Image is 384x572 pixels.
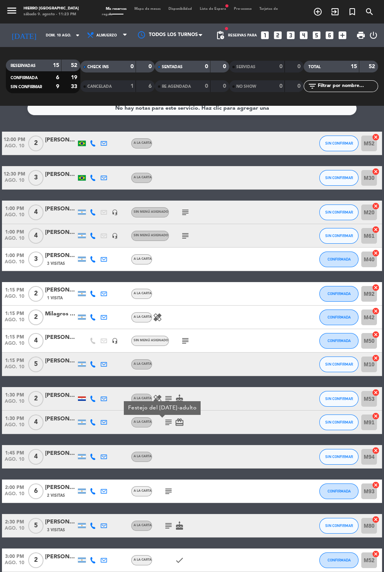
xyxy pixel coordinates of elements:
strong: 0 [130,64,134,69]
span: Sin menú asignado [134,339,168,342]
strong: 15 [53,63,59,68]
div: sábado 9. agosto - 11:23 PM [24,12,79,18]
span: 1:30 PM [2,413,27,422]
span: CONFIRMADA [328,558,351,562]
span: A la carta [134,141,152,145]
i: subject [181,208,190,217]
i: cancel [372,516,380,523]
span: 4 [28,449,43,465]
span: CHECK INS [87,65,109,69]
strong: 6 [149,83,153,89]
span: Sin menú asignado [134,234,168,237]
i: cancel [372,133,380,141]
i: subject [164,394,173,404]
span: ago. 10 [2,526,27,535]
span: Almuerzo [96,33,117,38]
strong: 0 [205,64,208,69]
i: cancel [372,447,380,454]
span: A la carta [134,257,152,261]
span: 1:45 PM [2,448,27,457]
span: SIN CONFIRMAR [325,362,353,366]
button: CONFIRMADA [319,252,359,267]
span: 6 [28,483,43,499]
span: fiber_manual_record [224,26,229,31]
span: 2 [28,136,43,151]
i: cancel [372,307,380,315]
i: menu [6,5,18,16]
button: SIN CONFIRMAR [319,518,359,534]
span: TOTAL [308,65,321,69]
strong: 0 [205,83,208,89]
strong: 19 [71,75,79,80]
span: SIN CONFIRMAR [325,210,353,214]
span: 3:00 PM [2,551,27,560]
button: SIN CONFIRMAR [319,228,359,244]
span: 2:00 PM [2,482,27,491]
i: cancel [372,389,380,396]
i: subject [164,521,173,530]
i: looks_one [260,30,270,40]
strong: 1 [130,83,134,89]
span: ago. 10 [2,212,27,221]
span: 4 [28,228,43,244]
span: Reservas para [228,33,257,38]
span: ago. 10 [2,491,27,500]
strong: 6 [56,75,59,80]
span: RESERVADAS [11,64,36,68]
i: subject [181,336,190,346]
strong: 33 [71,84,79,89]
span: print [356,31,366,40]
span: CONFIRMADA [328,315,351,319]
i: subject [181,231,190,241]
span: 3 Visitas [47,527,65,533]
span: ago. 10 [2,364,27,373]
span: CONFIRMADA [328,338,351,343]
button: CONFIRMADA [319,483,359,499]
span: CONFIRMADA [328,291,351,296]
i: cake [175,394,184,404]
span: 3 Visitas [47,261,65,267]
span: fiber_manual_record [225,4,229,8]
span: A la carta [134,455,152,458]
i: add_circle_outline [313,7,322,16]
button: CONFIRMADA [319,552,359,568]
span: SIN CONFIRMAR [11,85,42,89]
i: cancel [372,168,380,176]
span: A la carta [134,420,152,424]
span: 1:30 PM [2,390,27,399]
button: SIN CONFIRMAR [319,136,359,151]
span: 2 [28,552,43,568]
span: Lista de Espera [196,7,230,11]
button: menu [6,5,18,18]
i: cancel [372,284,380,291]
button: CONFIRMADA [319,310,359,325]
div: [PERSON_NAME] [45,205,76,214]
span: A la carta [134,315,152,319]
span: Disponibilidad [165,7,196,11]
span: CONFIRMADA [328,257,351,261]
span: 1:15 PM [2,285,27,294]
span: 1:00 PM [2,250,27,259]
div: [PERSON_NAME] [45,136,76,145]
div: [PERSON_NAME] [45,391,76,400]
div: Milagros Cornec [45,310,76,319]
button: CONFIRMADA [319,286,359,302]
span: 3 [28,170,43,186]
span: pending_actions [216,31,225,40]
i: search [365,7,374,16]
div: [PERSON_NAME] [45,449,76,458]
span: ago. 10 [2,341,27,350]
span: ago. 10 [2,178,27,187]
span: ago. 10 [2,236,27,245]
strong: 0 [297,83,302,89]
span: A la carta [134,558,152,561]
i: cancel [372,412,380,420]
i: exit_to_app [330,7,340,16]
span: 4 [28,333,43,349]
span: CONFIRMADA [11,76,38,80]
i: [DATE] [6,27,42,43]
div: [PERSON_NAME] [45,333,76,342]
span: A la carta [134,524,152,527]
span: SIN CONFIRMAR [325,396,353,401]
strong: 9 [56,84,59,89]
